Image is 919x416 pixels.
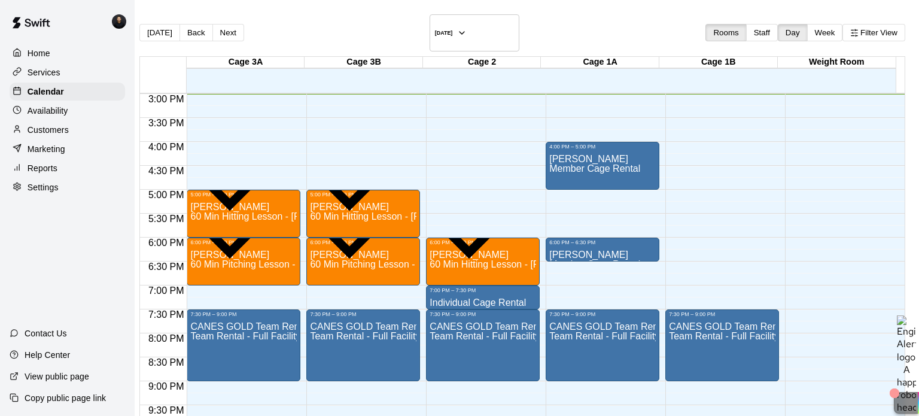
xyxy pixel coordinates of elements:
[546,142,659,190] div: 4:00 PM – 5:00 PM: Tenika Smith
[187,238,300,286] div: 6:00 PM – 7:00 PM: Isaac Little
[28,181,59,193] p: Settings
[139,24,180,41] button: [DATE]
[549,259,640,269] span: Member Cage Rental
[659,57,778,68] div: Cage 1B
[145,94,187,104] span: 3:00 PM
[705,24,746,41] button: Rooms
[430,331,571,341] span: Team Rental - Full Facility & Gym
[778,57,896,68] div: Weight Room
[25,349,70,361] p: Help Center
[306,238,420,286] div: 6:00 PM – 7:00 PM: Isaac Little
[28,162,57,174] p: Reports
[306,190,420,238] div: 5:00 PM – 6:00 PM: 60 Min Hitting Lesson - Gregory Lewandoski
[25,371,89,382] p: View public page
[187,190,300,238] div: 5:00 PM – 6:00 PM: 60 Min Hitting Lesson - Gregory Lewandoski
[541,57,659,68] div: Cage 1A
[665,309,779,381] div: 7:30 PM – 9:00 PM: CANES GOLD Team Rental - Full Facility & Gym
[145,214,187,224] span: 5:30 PM
[187,309,300,381] div: 7:30 PM – 9:00 PM: CANES GOLD Team Rental - Full Facility & Gym
[549,163,640,174] span: Member Cage Rental
[25,327,67,339] p: Contact Us
[145,142,187,152] span: 4:00 PM
[807,24,843,41] button: Week
[426,309,540,381] div: 7:30 PM – 9:00 PM: CANES GOLD Team Rental - Full Facility & Gym
[746,24,778,41] button: Staff
[145,405,187,415] span: 9:30 PM
[145,309,187,320] span: 7:30 PM
[190,331,332,341] span: Team Rental - Full Facility & Gym
[669,311,775,317] div: 7:30 PM – 9:00 PM
[310,331,452,341] span: Team Rental - Full Facility & Gym
[28,105,68,117] p: Availability
[145,286,187,296] span: 7:00 PM
[28,66,60,78] p: Services
[112,14,126,29] img: Gregory Lewandoski
[669,331,811,341] span: Team Rental - Full Facility & Gym
[423,57,541,68] div: Cage 2
[305,57,423,68] div: Cage 3B
[145,118,187,128] span: 3:30 PM
[28,47,50,59] p: Home
[435,30,453,36] h6: [DATE]
[306,309,420,381] div: 7:30 PM – 9:00 PM: CANES GOLD Team Rental - Full Facility & Gym
[145,381,187,391] span: 9:00 PM
[28,86,64,98] p: Calendar
[549,311,656,317] div: 7:30 PM – 9:00 PM
[546,309,659,381] div: 7:30 PM – 9:00 PM: CANES GOLD Team Rental - Full Facility & Gym
[212,24,244,41] button: Next
[179,24,213,41] button: Back
[190,311,297,317] div: 7:30 PM – 9:00 PM
[145,238,187,248] span: 6:00 PM
[28,143,65,155] p: Marketing
[145,166,187,176] span: 4:30 PM
[187,57,305,68] div: Cage 3A
[549,144,656,150] div: 4:00 PM – 5:00 PM
[549,331,691,341] span: Team Rental - Full Facility & Gym
[145,333,187,344] span: 8:00 PM
[145,262,187,272] span: 6:30 PM
[310,311,416,317] div: 7:30 PM – 9:00 PM
[28,124,69,136] p: Customers
[430,311,536,317] div: 7:30 PM – 9:00 PM
[426,286,540,309] div: 7:00 PM – 7:30 PM: Individual Cage Rental
[842,24,905,41] button: Filter View
[430,287,536,293] div: 7:00 PM – 7:30 PM
[145,357,187,368] span: 8:30 PM
[25,392,106,404] p: Copy public page link
[546,238,659,262] div: 6:00 PM – 6:30 PM: Tenika Smith
[145,190,187,200] span: 5:00 PM
[778,24,808,41] button: Day
[549,239,656,245] div: 6:00 PM – 6:30 PM
[426,238,540,286] div: 6:00 PM – 7:00 PM: Evan Vinco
